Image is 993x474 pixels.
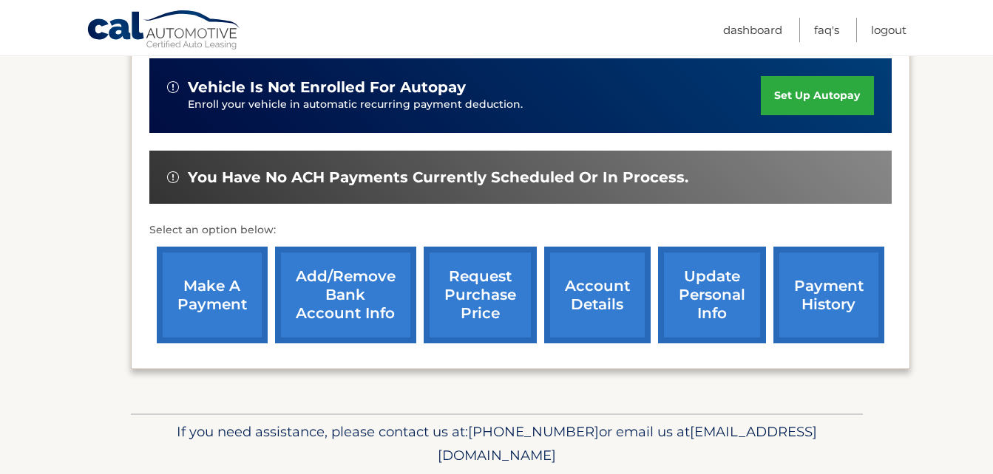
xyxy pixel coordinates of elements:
a: Add/Remove bank account info [275,247,416,343]
p: Select an option below: [149,221,892,239]
a: set up autopay [761,76,873,115]
a: FAQ's [814,18,839,42]
span: You have no ACH payments currently scheduled or in process. [188,168,688,187]
span: [EMAIL_ADDRESS][DOMAIN_NAME] [438,423,817,464]
a: request purchase price [424,247,537,343]
a: Dashboard [723,18,782,42]
a: payment history [773,247,884,343]
a: update personal info [658,247,766,343]
a: make a payment [157,247,268,343]
a: Cal Automotive [87,10,242,52]
span: [PHONE_NUMBER] [468,423,599,440]
a: account details [544,247,651,343]
img: alert-white.svg [167,171,179,183]
p: If you need assistance, please contact us at: or email us at [140,420,853,467]
span: vehicle is not enrolled for autopay [188,78,466,97]
a: Logout [871,18,906,42]
img: alert-white.svg [167,81,179,93]
p: Enroll your vehicle in automatic recurring payment deduction. [188,97,762,113]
